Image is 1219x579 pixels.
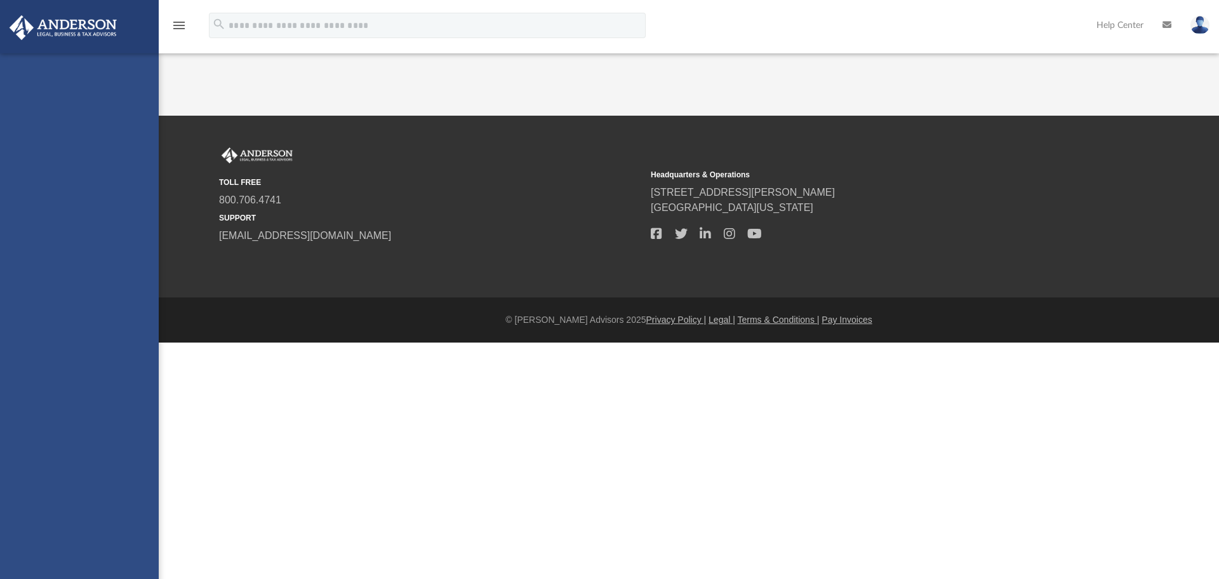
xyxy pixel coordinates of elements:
a: menu [171,24,187,33]
img: Anderson Advisors Platinum Portal [219,147,295,164]
i: search [212,17,226,31]
a: Legal | [709,315,735,325]
i: menu [171,18,187,33]
img: User Pic [1190,16,1209,34]
small: Headquarters & Operations [651,169,1074,181]
img: Anderson Advisors Platinum Portal [6,15,121,40]
small: SUPPORT [219,212,642,224]
a: 800.706.4741 [219,194,281,205]
a: [EMAIL_ADDRESS][DOMAIN_NAME] [219,230,391,241]
div: © [PERSON_NAME] Advisors 2025 [159,313,1219,327]
a: Terms & Conditions | [738,315,820,325]
a: [GEOGRAPHIC_DATA][US_STATE] [651,202,813,213]
small: TOLL FREE [219,177,642,188]
a: [STREET_ADDRESS][PERSON_NAME] [651,187,835,198]
a: Pay Invoices [822,315,872,325]
a: Privacy Policy | [646,315,707,325]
